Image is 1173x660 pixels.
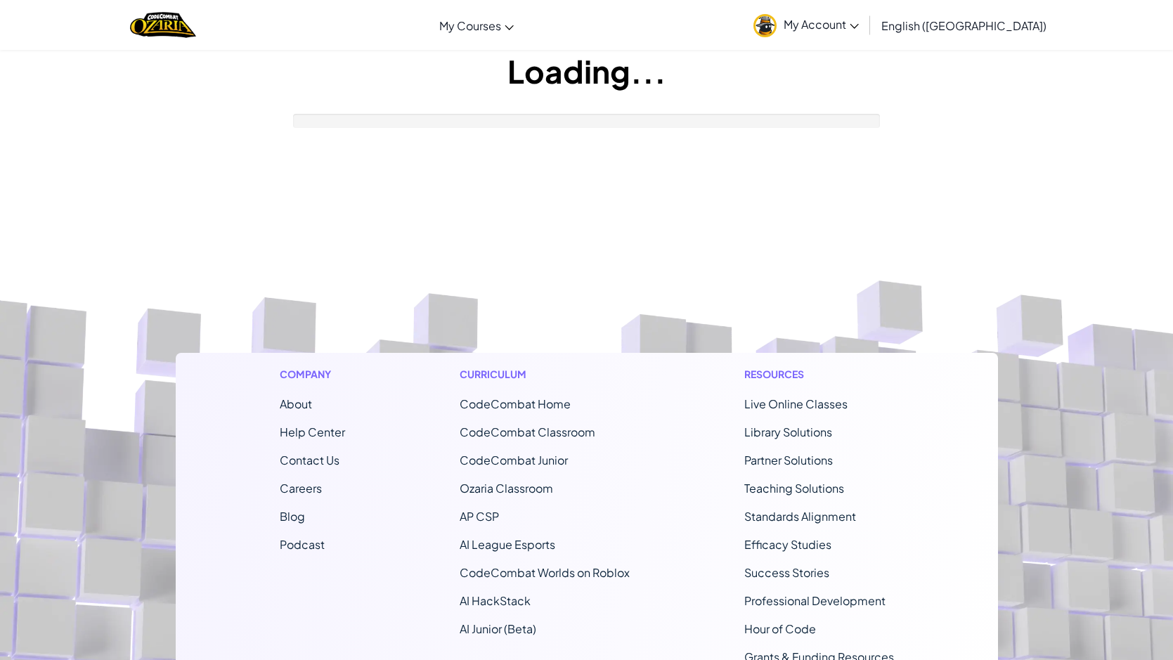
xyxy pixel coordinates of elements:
a: Ozaria Classroom [460,481,553,496]
h1: Company [280,367,345,382]
a: Careers [280,481,322,496]
a: Help Center [280,425,345,439]
a: AI HackStack [460,593,531,608]
a: Podcast [280,537,325,552]
a: Ozaria by CodeCombat logo [130,11,195,39]
a: AI Junior (Beta) [460,621,536,636]
h1: Curriculum [460,367,630,382]
span: My Account [784,17,859,32]
a: Standards Alignment [744,509,856,524]
a: My Account [746,3,866,47]
span: CodeCombat Home [460,396,571,411]
a: English ([GEOGRAPHIC_DATA]) [874,6,1054,44]
a: Partner Solutions [744,453,833,467]
span: My Courses [439,18,501,33]
h1: Resources [744,367,894,382]
a: CodeCombat Classroom [460,425,595,439]
a: CodeCombat Junior [460,453,568,467]
a: Professional Development [744,593,886,608]
a: Teaching Solutions [744,481,844,496]
span: Contact Us [280,453,339,467]
img: Home [130,11,195,39]
a: AP CSP [460,509,499,524]
a: About [280,396,312,411]
img: avatar [753,14,777,37]
a: CodeCombat Worlds on Roblox [460,565,630,580]
a: Efficacy Studies [744,537,831,552]
a: Success Stories [744,565,829,580]
a: AI League Esports [460,537,555,552]
a: Hour of Code [744,621,816,636]
a: Blog [280,509,305,524]
span: English ([GEOGRAPHIC_DATA]) [881,18,1046,33]
a: Library Solutions [744,425,832,439]
a: My Courses [432,6,521,44]
a: Live Online Classes [744,396,848,411]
